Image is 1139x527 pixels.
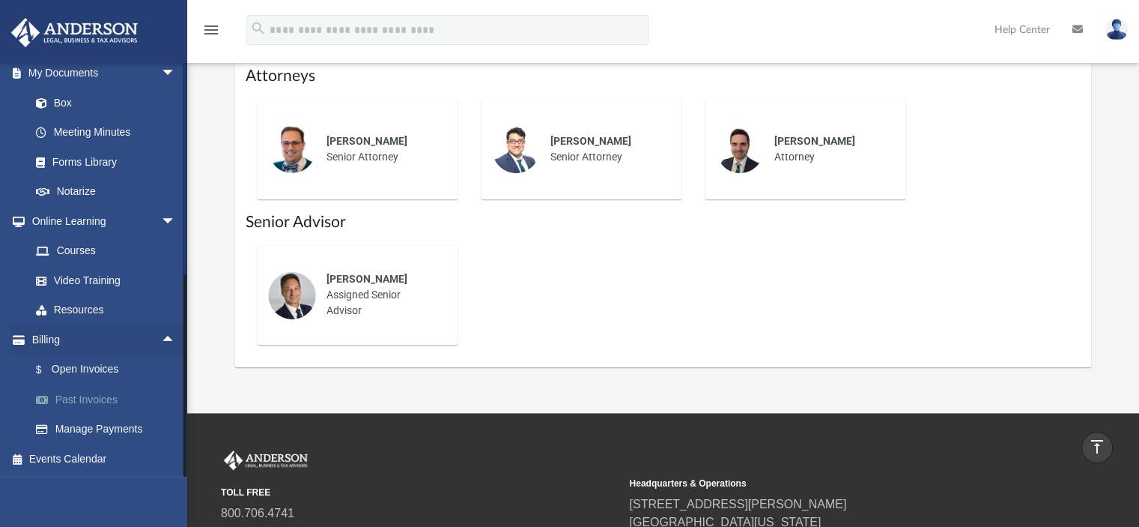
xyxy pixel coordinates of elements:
[326,273,407,285] span: [PERSON_NAME]
[10,444,198,474] a: Events Calendar
[268,125,316,173] img: thumbnail
[21,236,191,266] a: Courses
[161,325,191,355] span: arrow_drop_up
[316,123,447,175] div: Senior Attorney
[326,135,407,147] span: [PERSON_NAME]
[21,415,198,445] a: Manage Payments
[21,177,191,207] a: Notarize
[21,88,183,118] a: Box
[10,206,191,236] a: Online Learningarrow_drop_down
[161,206,191,237] span: arrow_drop_down
[246,211,1081,233] h1: Senior Advisor
[629,498,846,511] a: [STREET_ADDRESS][PERSON_NAME]
[21,147,183,177] a: Forms Library
[221,507,294,520] a: 800.706.4741
[21,385,198,415] a: Past Invoices
[1088,438,1106,456] i: vertical_align_top
[629,477,1027,490] small: Headquarters & Operations
[716,125,764,173] img: thumbnail
[764,123,895,175] div: Attorney
[21,265,183,295] a: Video Training
[540,123,671,175] div: Senior Attorney
[221,486,619,499] small: TOLL FREE
[492,125,540,173] img: thumbnail
[221,451,311,470] img: Anderson Advisors Platinum Portal
[246,65,1081,87] h1: Attorneys
[202,21,220,39] i: menu
[550,135,631,147] span: [PERSON_NAME]
[10,325,198,355] a: Billingarrow_drop_up
[250,20,267,37] i: search
[10,58,191,88] a: My Documentsarrow_drop_down
[21,118,191,148] a: Meeting Minutes
[1105,19,1128,40] img: User Pic
[1081,432,1113,463] a: vertical_align_top
[7,18,142,47] img: Anderson Advisors Platinum Portal
[161,58,191,89] span: arrow_drop_down
[44,361,52,379] span: $
[774,135,855,147] span: [PERSON_NAME]
[21,295,191,325] a: Resources
[202,28,220,39] a: menu
[21,355,198,385] a: $Open Invoices
[316,261,447,329] div: Assigned Senior Advisor
[268,271,316,319] img: thumbnail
